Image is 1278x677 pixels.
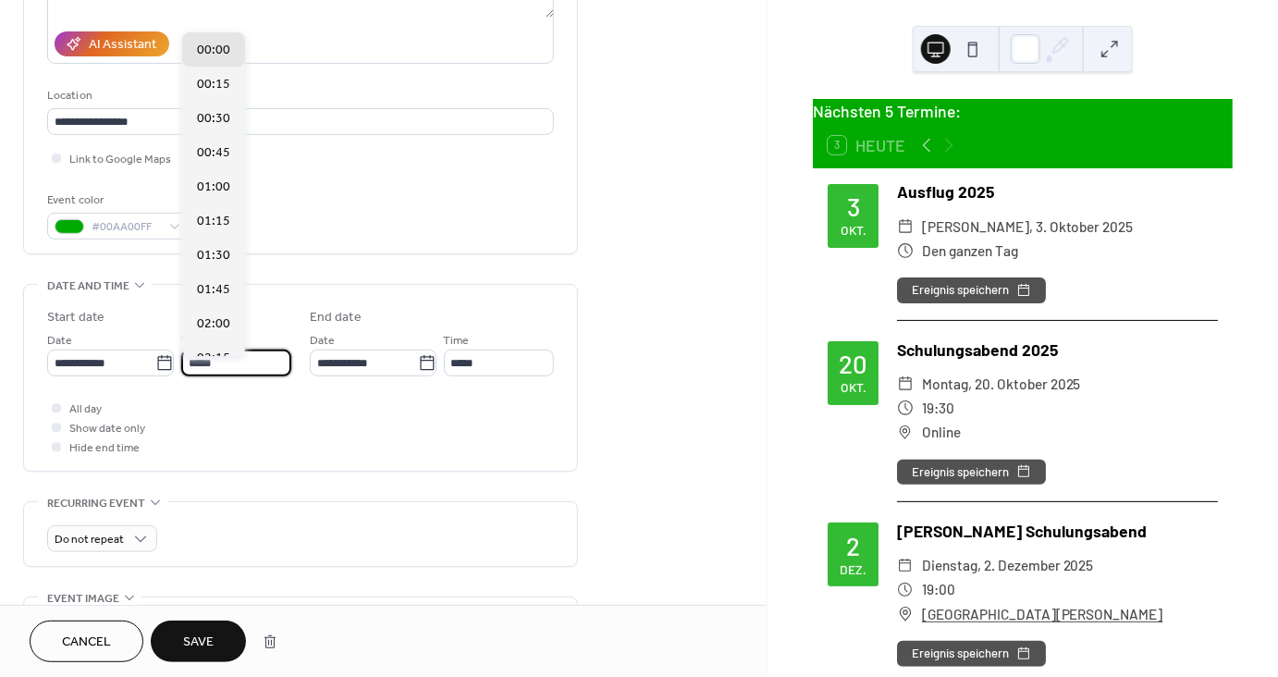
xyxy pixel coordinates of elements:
div: ​ [897,215,914,239]
div: Nächsten 5 Termine: [813,99,1233,123]
span: Online [922,420,961,444]
span: Den ganzen Tag [922,239,1018,263]
span: 02:00 [197,315,230,335]
span: Montag, 20. Oktober 2025 [922,372,1081,396]
button: Ereignis speichern [897,641,1046,667]
span: Recurring event [47,494,145,513]
span: Date and time [47,277,129,296]
div: ​ [897,239,914,263]
button: AI Assistant [55,31,169,56]
span: All day [69,400,102,420]
span: Dienstag, 2. Dezember 2025 [922,553,1094,577]
div: ​ [897,420,914,444]
span: #00AA00FF [92,218,160,238]
div: ​ [897,553,914,577]
span: 19:30 [922,396,954,420]
span: Link to Google Maps [69,151,171,170]
div: 2 [846,534,860,560]
span: 01:15 [197,213,230,232]
button: Cancel [30,621,143,662]
div: Okt. [841,381,866,394]
div: End date [310,308,362,327]
div: ​ [897,372,914,396]
span: Show date only [69,420,145,439]
div: Start date [47,308,104,327]
span: Event image [47,589,119,609]
span: 00:30 [197,110,230,129]
span: Cancel [62,634,111,653]
span: [PERSON_NAME], 3. Oktober 2025 [922,215,1134,239]
span: Time [444,332,470,351]
div: Dez. [840,563,866,576]
div: ​ [897,396,914,420]
span: 00:45 [197,144,230,164]
div: 20 [839,351,867,377]
div: AI Assistant [89,36,156,55]
div: Event color [47,191,186,210]
span: Date [310,332,335,351]
div: Ausflug 2025 [897,179,1218,203]
button: Ereignis speichern [897,277,1046,303]
div: Schulungsabend 2025 [897,338,1218,362]
span: 19:00 [922,577,955,601]
span: Date [47,332,72,351]
span: 01:00 [197,178,230,198]
div: ​ [897,602,914,626]
div: Location [47,86,550,105]
button: Save [151,621,246,662]
span: 01:30 [197,247,230,266]
span: 00:00 [197,42,230,61]
div: 3 [847,194,860,220]
span: 02:15 [197,350,230,369]
div: ​ [897,577,914,601]
span: Save [183,634,214,653]
span: 01:45 [197,281,230,301]
div: [PERSON_NAME] Schulungsabend [897,519,1218,543]
span: Time [181,332,207,351]
span: Hide end time [69,439,140,459]
span: 00:15 [197,76,230,95]
span: Do not repeat [55,530,124,551]
a: [GEOGRAPHIC_DATA][PERSON_NAME] [922,602,1163,626]
div: Okt. [841,224,866,237]
button: Ereignis speichern [897,460,1046,486]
